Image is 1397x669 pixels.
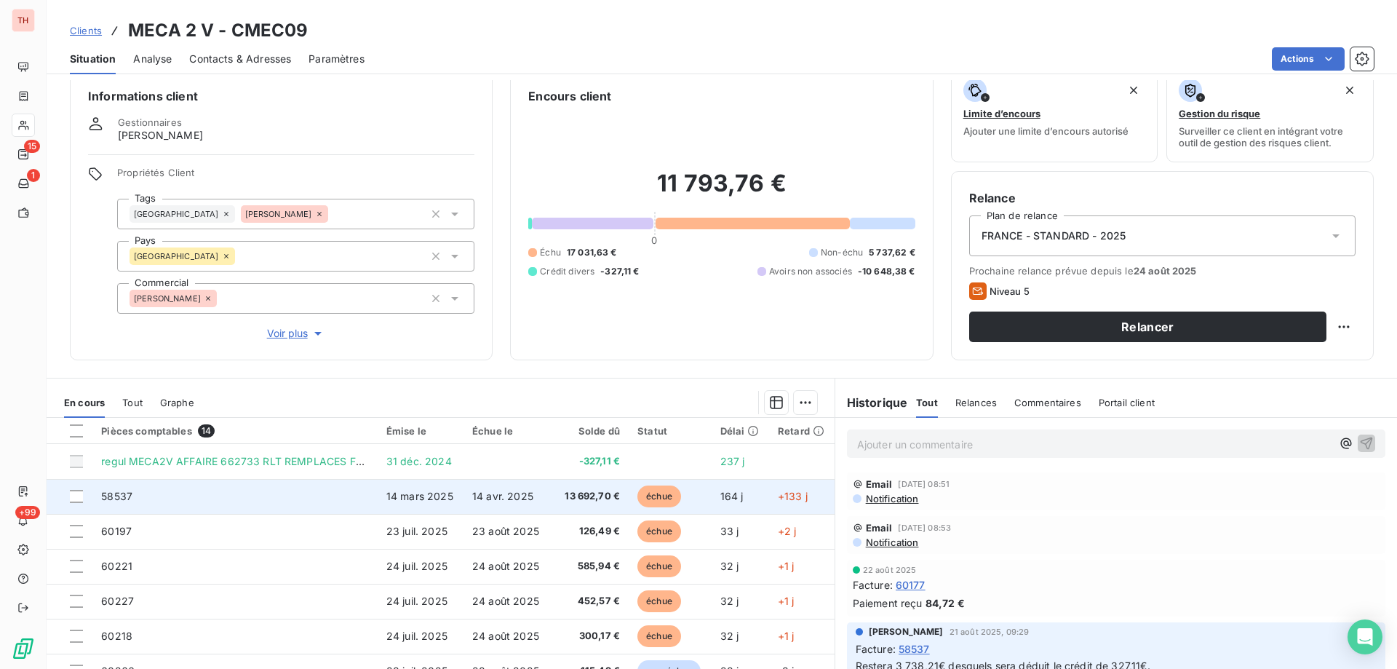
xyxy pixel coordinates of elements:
[637,486,681,507] span: échue
[651,234,657,246] span: 0
[558,425,620,437] div: Solde dû
[869,246,915,259] span: 5 737,62 €
[637,590,681,612] span: échue
[853,577,893,593] span: Facture :
[160,397,194,408] span: Graphe
[118,116,182,128] span: Gestionnaires
[134,294,201,303] span: [PERSON_NAME]
[88,87,474,105] h6: Informations client
[778,595,795,607] span: +1 j
[101,424,369,438] div: Pièces comptables
[856,641,896,657] span: Facture :
[267,326,325,341] span: Voir plus
[769,265,852,278] span: Avoirs non associés
[118,128,203,143] span: [PERSON_NAME]
[386,560,447,572] span: 24 juil. 2025
[898,480,950,488] span: [DATE] 08:51
[12,637,35,660] img: Logo LeanPay
[133,52,172,66] span: Analyse
[70,52,116,66] span: Situation
[122,397,143,408] span: Tout
[720,525,739,537] span: 33 j
[64,397,105,408] span: En cours
[328,207,340,221] input: Ajouter une valeur
[898,523,951,532] span: [DATE] 08:53
[540,246,561,259] span: Échu
[866,522,893,534] span: Email
[472,490,533,502] span: 14 avr. 2025
[558,594,620,609] span: 452,57 €
[128,17,309,44] h3: MECA 2 V - CMEC09
[866,478,893,490] span: Email
[472,630,539,642] span: 24 août 2025
[720,630,739,642] span: 32 j
[899,641,930,657] span: 58537
[720,455,745,467] span: 237 j
[637,520,681,542] span: échue
[386,455,452,467] span: 31 déc. 2024
[969,312,1326,342] button: Relancer
[1166,69,1374,162] button: Gestion du risqueSurveiller ce client en intégrant votre outil de gestion des risques client.
[778,630,795,642] span: +1 j
[853,595,923,611] span: Paiement reçu
[528,169,915,213] h2: 11 793,76 €
[720,595,739,607] span: 32 j
[117,167,474,187] span: Propriétés Client
[24,140,40,153] span: 15
[245,210,312,218] span: [PERSON_NAME]
[864,493,919,504] span: Notification
[101,630,132,642] span: 60218
[198,424,215,438] span: 14
[858,265,915,278] span: -10 648,38 €
[1348,619,1382,654] div: Open Intercom Messenger
[117,325,474,341] button: Voir plus
[1179,125,1361,149] span: Surveiller ce client en intégrant votre outil de gestion des risques client.
[1014,397,1081,408] span: Commentaires
[540,265,594,278] span: Crédit divers
[472,595,539,607] span: 24 août 2025
[864,537,919,548] span: Notification
[990,285,1030,297] span: Niveau 5
[916,397,938,408] span: Tout
[950,628,1030,636] span: 21 août 2025, 09:29
[101,560,132,572] span: 60221
[15,506,40,519] span: +99
[12,9,35,32] div: TH
[778,525,797,537] span: +2 j
[1179,108,1260,119] span: Gestion du risque
[951,69,1158,162] button: Limite d’encoursAjouter une limite d’encours autorisé
[637,425,703,437] div: Statut
[567,246,617,259] span: 17 031,63 €
[896,577,926,593] span: 60177
[637,555,681,577] span: échue
[101,595,134,607] span: 60227
[101,455,423,467] span: regul MECA2V AFFAIRE 662733 RLT REMPLACES F53638/56656
[869,625,944,638] span: [PERSON_NAME]
[1099,397,1155,408] span: Portail client
[235,250,247,263] input: Ajouter une valeur
[12,143,34,166] a: 15
[720,425,760,437] div: Délai
[472,525,539,537] span: 23 août 2025
[558,489,620,504] span: 13 692,70 €
[821,246,863,259] span: Non-échu
[778,425,826,437] div: Retard
[101,490,132,502] span: 58537
[926,595,965,611] span: 84,72 €
[982,229,1126,243] span: FRANCE - STANDARD - 2025
[558,524,620,539] span: 126,49 €
[189,52,291,66] span: Contacts & Adresses
[558,454,620,469] span: -327,11 €
[101,525,132,537] span: 60197
[12,172,34,195] a: 1
[969,189,1356,207] h6: Relance
[386,490,453,502] span: 14 mars 2025
[1272,47,1345,71] button: Actions
[386,525,447,537] span: 23 juil. 2025
[309,52,365,66] span: Paramètres
[863,566,917,574] span: 22 août 2025
[969,265,1356,277] span: Prochaine relance prévue depuis le
[528,87,611,105] h6: Encours client
[70,23,102,38] a: Clients
[835,394,908,411] h6: Historique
